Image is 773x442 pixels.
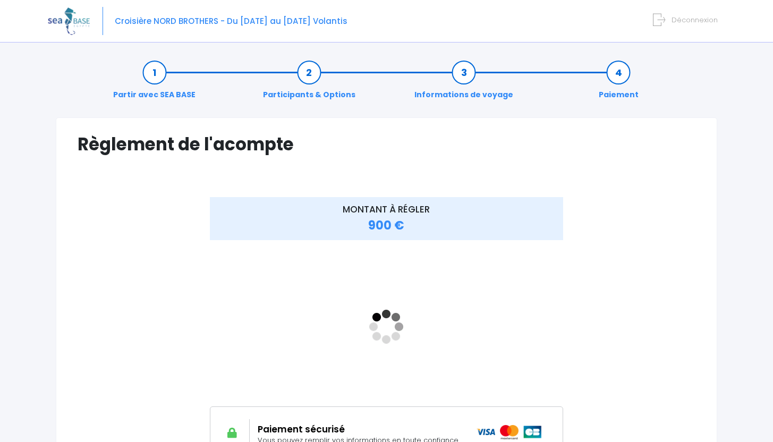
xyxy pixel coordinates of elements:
a: Participants & Options [258,67,361,100]
h2: Paiement sécurisé [258,424,461,435]
span: MONTANT À RÉGLER [343,203,430,216]
span: Croisière NORD BROTHERS - Du [DATE] au [DATE] Volantis [115,15,347,27]
span: 900 € [368,217,404,234]
iframe: <!-- //required --> [210,247,563,406]
img: icons_paiement_securise@2x.png [477,425,542,439]
a: Informations de voyage [409,67,519,100]
h1: Règlement de l'acompte [78,134,695,155]
a: Partir avec SEA BASE [108,67,201,100]
a: Paiement [593,67,644,100]
span: Déconnexion [672,15,718,25]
